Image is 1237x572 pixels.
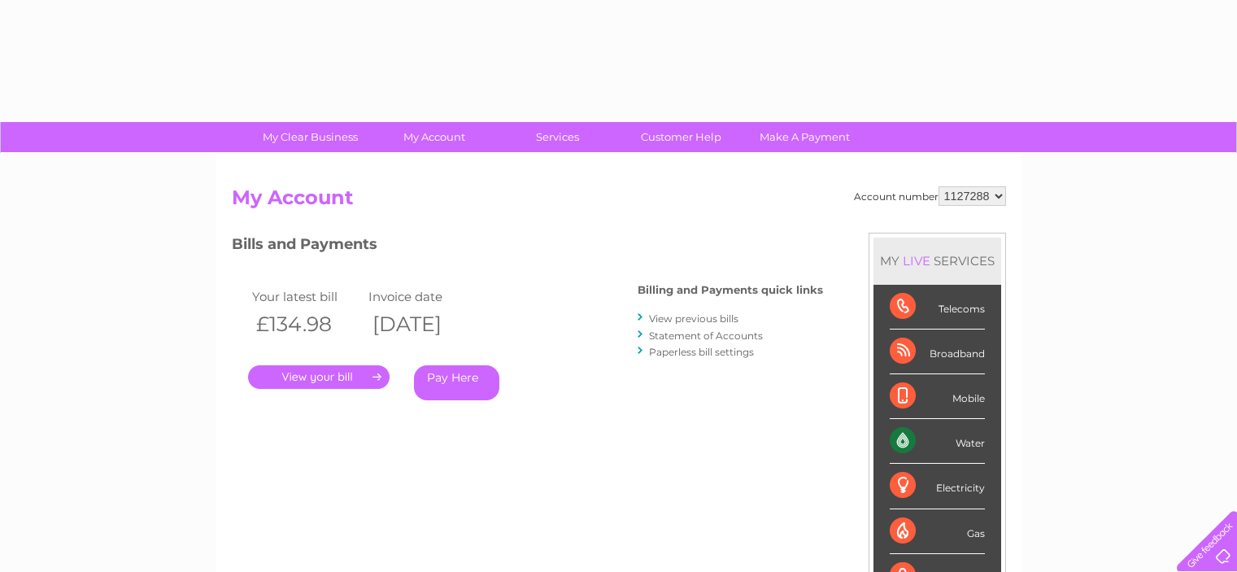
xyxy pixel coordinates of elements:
a: View previous bills [649,312,738,325]
a: Statement of Accounts [649,330,763,342]
a: My Account [367,122,501,152]
a: Customer Help [614,122,748,152]
div: Electricity [890,464,985,509]
div: Telecoms [890,285,985,330]
div: Broadband [890,330,985,374]
h2: My Account [232,186,1006,217]
a: Make A Payment [738,122,872,152]
h3: Bills and Payments [232,233,823,261]
a: . [248,365,390,389]
div: Account number [854,186,1006,206]
h4: Billing and Payments quick links [638,284,823,296]
th: [DATE] [364,308,481,341]
div: Gas [890,509,985,554]
div: MY SERVICES [873,238,1001,284]
a: Paperless bill settings [649,346,754,358]
td: Your latest bill [248,286,365,308]
div: Mobile [890,374,985,419]
div: LIVE [899,253,934,269]
a: Pay Here [414,365,499,400]
div: Water [890,419,985,464]
a: My Clear Business [243,122,377,152]
a: Services [490,122,625,152]
td: Invoice date [364,286,481,308]
th: £134.98 [248,308,365,341]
